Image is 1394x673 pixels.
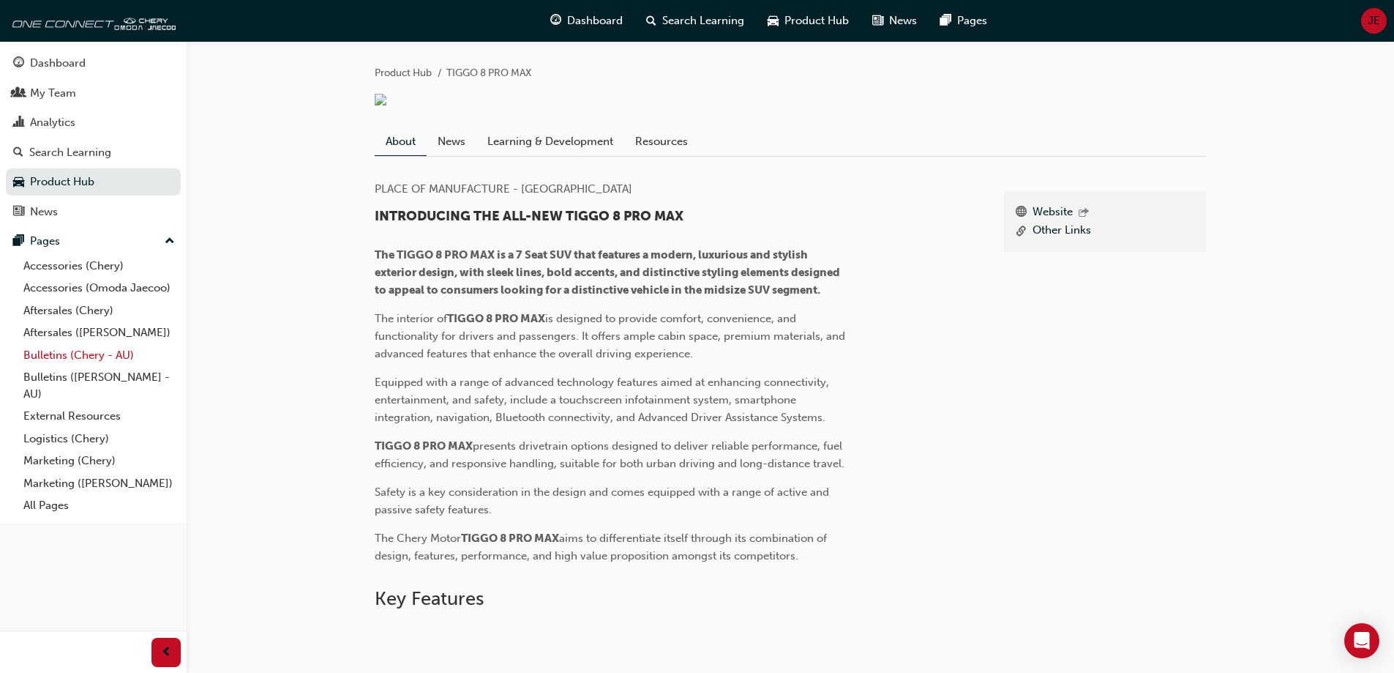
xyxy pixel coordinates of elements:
[375,67,432,79] a: Product Hub
[375,486,832,516] span: Safety is a key consideration in the design and comes equipped with a range of active and passive...
[30,114,75,131] div: Analytics
[6,168,181,196] a: Product Hub
[756,6,861,36] a: car-iconProduct Hub
[7,6,176,35] img: oneconnect
[375,532,461,545] span: The Chery Motor
[1016,222,1027,240] span: link-icon
[375,532,830,562] span: aims to differentiate itself through its combination of design, features, performance, and high v...
[1368,12,1380,29] span: JE
[18,255,181,278] a: Accessories (Chery)
[30,233,60,250] div: Pages
[6,109,181,136] a: Analytics
[375,376,832,424] span: Equipped with a range of advanced technology features aimed at enhancing connectivity, entertainm...
[375,312,848,360] span: is designed to provide comfort, convenience, and functionality for drivers and passengers. It off...
[30,85,76,102] div: My Team
[18,428,181,450] a: Logistics (Chery)
[872,12,883,30] span: news-icon
[375,208,683,224] span: INTRODUCING THE ALL-NEW TIGGO 8 PRO MAX
[13,176,24,189] span: car-icon
[18,472,181,495] a: Marketing ([PERSON_NAME])
[375,439,845,470] span: presents drivetrain options designed to deliver reliable performance, fuel efficiency, and respon...
[6,50,181,77] a: Dashboard
[375,587,1206,611] h2: Key Features
[165,232,175,251] span: up-icon
[634,6,756,36] a: search-iconSearch Learning
[18,494,181,517] a: All Pages
[18,450,181,472] a: Marketing (Chery)
[1016,204,1027,223] span: www-icon
[768,12,779,30] span: car-icon
[476,127,624,155] a: Learning & Development
[461,532,559,545] span: TIGGO 8 PRO MAX
[957,12,987,29] span: Pages
[13,235,24,248] span: pages-icon
[1033,222,1091,240] a: Other Links
[1361,8,1387,34] button: JE
[18,344,181,367] a: Bulletins (Chery - AU)
[375,182,632,196] span: PLACE OF MANUFACTURE - [GEOGRAPHIC_DATA]
[1033,204,1073,223] a: Website
[18,300,181,322] a: Aftersales (Chery)
[1344,623,1379,658] div: Open Intercom Messenger
[18,321,181,344] a: Aftersales ([PERSON_NAME])
[889,12,917,29] span: News
[6,80,181,107] a: My Team
[6,198,181,226] a: News
[18,277,181,300] a: Accessories (Omoda Jaecoo)
[567,12,623,29] span: Dashboard
[662,12,744,29] span: Search Learning
[13,146,23,160] span: search-icon
[375,312,447,325] span: The interior of
[18,366,181,405] a: Bulletins ([PERSON_NAME] - AU)
[13,57,24,70] span: guage-icon
[30,204,58,220] div: News
[861,6,929,36] a: news-iconNews
[6,228,181,255] button: Pages
[29,144,111,161] div: Search Learning
[624,127,699,155] a: Resources
[539,6,634,36] a: guage-iconDashboard
[550,12,561,30] span: guage-icon
[375,94,386,105] img: a12eea1d-202b-43a8-b4e7-298da3bf3f74.png
[13,87,24,100] span: people-icon
[30,55,86,72] div: Dashboard
[375,439,473,453] span: TIGGO 8 PRO MAX
[646,12,656,30] span: search-icon
[13,206,24,219] span: news-icon
[161,644,172,662] span: prev-icon
[375,248,842,297] span: The TIGGO 8 PRO MAX is a 7 Seat SUV that features a modern, luxurious and stylish exterior design...
[6,139,181,166] a: Search Learning
[447,312,545,325] span: TIGGO 8 PRO MAX
[929,6,999,36] a: pages-iconPages
[940,12,951,30] span: pages-icon
[784,12,849,29] span: Product Hub
[446,65,531,82] li: TIGGO 8 PRO MAX
[18,405,181,428] a: External Resources
[427,127,476,155] a: News
[13,116,24,130] span: chart-icon
[1079,207,1089,220] span: outbound-icon
[6,47,181,228] button: DashboardMy TeamAnalyticsSearch LearningProduct HubNews
[375,127,427,156] a: About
